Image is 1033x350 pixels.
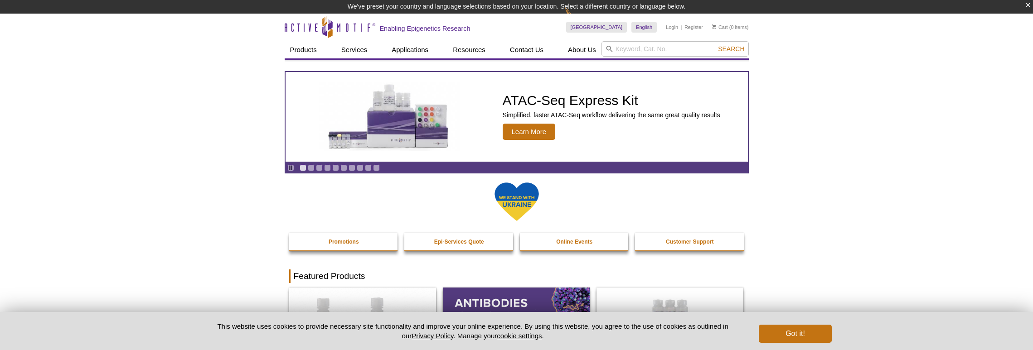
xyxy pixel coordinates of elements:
a: [GEOGRAPHIC_DATA] [566,22,627,33]
a: Go to slide 10 [373,164,380,171]
a: Go to slide 6 [340,164,347,171]
li: | [681,22,682,33]
p: Simplified, faster ATAC-Seq workflow delivering the same great quality results [503,111,720,119]
a: Customer Support [635,233,745,250]
a: Privacy Policy [412,332,453,340]
a: Resources [447,41,491,58]
li: (0 items) [712,22,749,33]
a: Cart [712,24,728,30]
strong: Promotions [329,239,359,245]
a: Go to slide 2 [308,164,315,171]
a: Go to slide 7 [349,164,355,171]
a: Epi-Services Quote [404,233,514,250]
input: Keyword, Cat. No. [601,41,749,57]
a: Products [285,41,322,58]
strong: Customer Support [666,239,713,245]
span: Learn More [503,124,556,140]
img: ATAC-Seq Express Kit [315,82,464,151]
h2: ATAC-Seq Express Kit [503,94,720,107]
p: This website uses cookies to provide necessary site functionality and improve your online experie... [202,321,744,340]
a: Go to slide 1 [300,164,306,171]
a: Applications [386,41,434,58]
a: Toggle autoplay [287,164,294,171]
h2: Featured Products [289,269,744,283]
a: About Us [563,41,601,58]
a: Contact Us [504,41,549,58]
a: Go to slide 9 [365,164,372,171]
a: Promotions [289,233,399,250]
a: Online Events [520,233,630,250]
img: Your Cart [712,24,716,29]
h2: Enabling Epigenetics Research [380,24,470,33]
button: Search [715,45,747,53]
a: Go to slide 8 [357,164,364,171]
a: English [631,22,657,33]
a: Services [336,41,373,58]
span: Search [718,45,744,53]
a: Register [684,24,703,30]
a: Login [666,24,678,30]
strong: Epi-Services Quote [434,239,484,245]
article: ATAC-Seq Express Kit [286,72,748,162]
a: Go to slide 4 [324,164,331,171]
button: Got it! [759,325,831,343]
a: Go to slide 3 [316,164,323,171]
a: ATAC-Seq Express Kit ATAC-Seq Express Kit Simplified, faster ATAC-Seq workflow delivering the sam... [286,72,748,162]
strong: Online Events [556,239,592,245]
a: Go to slide 5 [332,164,339,171]
button: cookie settings [497,332,542,340]
img: Change Here [565,7,589,28]
img: We Stand With Ukraine [494,182,539,222]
